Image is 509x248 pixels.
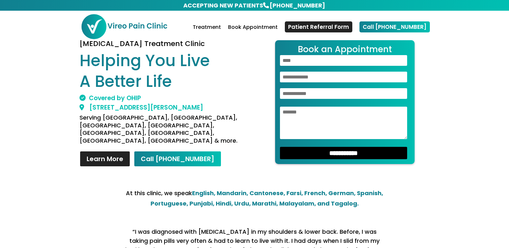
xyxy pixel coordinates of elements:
p: At this clinic, we speak [125,188,384,209]
h1: Helping You Live A Better Life [79,51,249,95]
a: Call [PHONE_NUMBER] [134,151,222,167]
h4: Serving [GEOGRAPHIC_DATA], [GEOGRAPHIC_DATA], [GEOGRAPHIC_DATA], [GEOGRAPHIC_DATA], [GEOGRAPHIC_D... [79,114,249,148]
strong: English, Mandarin, Cantonese, Farsi, French, German, Spanish, Portuguese, Punjabi, Hindi, Urdu, M... [151,189,383,207]
h2: Covered by OHIP [79,95,249,104]
a: Call [PHONE_NUMBER] [359,21,430,32]
a: Book Appointment [228,25,278,40]
h2: Book an Appointment [280,45,410,55]
h3: [MEDICAL_DATA] Treatment Clinic [79,40,249,51]
form: Contact form [275,40,415,164]
a: Learn More [79,151,130,167]
a: [STREET_ADDRESS][PERSON_NAME] [79,103,203,112]
a: Patient Referral Form [285,21,352,32]
img: Vireo Pain Clinic [81,14,168,40]
a: [PHONE_NUMBER] [269,1,326,10]
a: Treatment [193,25,221,40]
